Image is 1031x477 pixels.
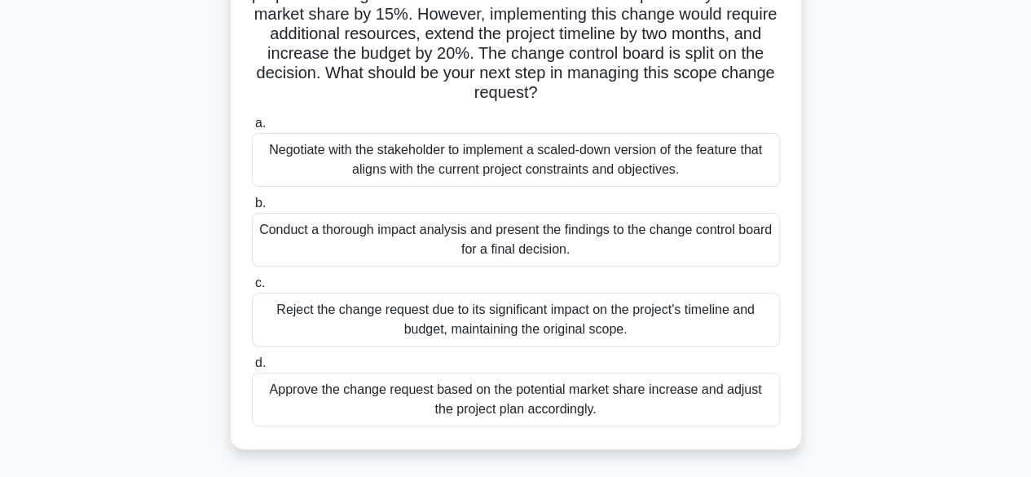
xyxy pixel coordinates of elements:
div: Conduct a thorough impact analysis and present the findings to the change control board for a fin... [252,213,780,267]
div: Reject the change request due to its significant impact on the project's timeline and budget, mai... [252,293,780,347]
span: a. [255,116,266,130]
span: b. [255,196,266,210]
span: d. [255,356,266,369]
span: c. [255,276,265,289]
div: Approve the change request based on the potential market share increase and adjust the project pl... [252,373,780,426]
div: Negotiate with the stakeholder to implement a scaled-down version of the feature that aligns with... [252,133,780,187]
